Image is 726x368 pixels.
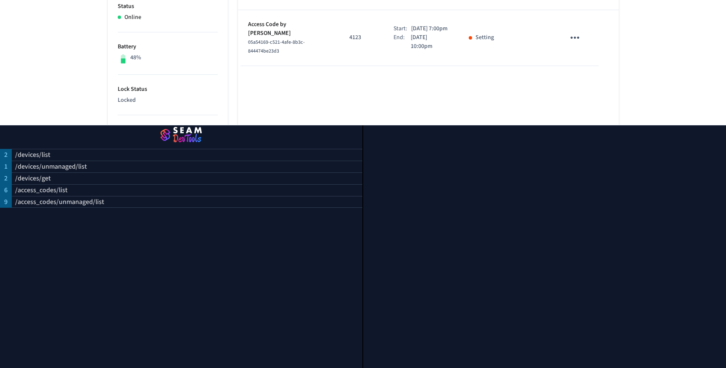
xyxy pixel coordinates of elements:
[15,161,87,172] p: /devices/unmanaged/list
[4,173,8,183] p: 2
[4,161,8,172] p: 1
[15,197,104,207] p: /access_codes/unmanaged/list
[411,24,448,33] p: [DATE] 7:00pm
[4,150,8,160] p: 2
[118,42,218,51] p: Battery
[15,173,51,183] p: /devices/get
[118,85,218,94] p: Lock Status
[349,33,373,42] p: 4123
[15,150,50,160] p: /devices/list
[393,24,411,33] div: Start:
[118,2,218,11] p: Status
[118,96,218,105] p: Locked
[4,185,8,195] p: 6
[124,13,141,22] p: Online
[393,33,410,51] div: End:
[248,20,330,38] p: Access Code by [PERSON_NAME]
[15,185,68,195] p: /access_codes/list
[411,33,449,51] p: [DATE] 10:00pm
[248,39,305,55] span: 05a54169-c521-4afe-8b3c-844474be23d3
[4,197,8,207] p: 9
[10,124,352,147] img: Seam Logo DevTools
[130,53,141,62] p: 48%
[475,33,494,42] p: Setting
